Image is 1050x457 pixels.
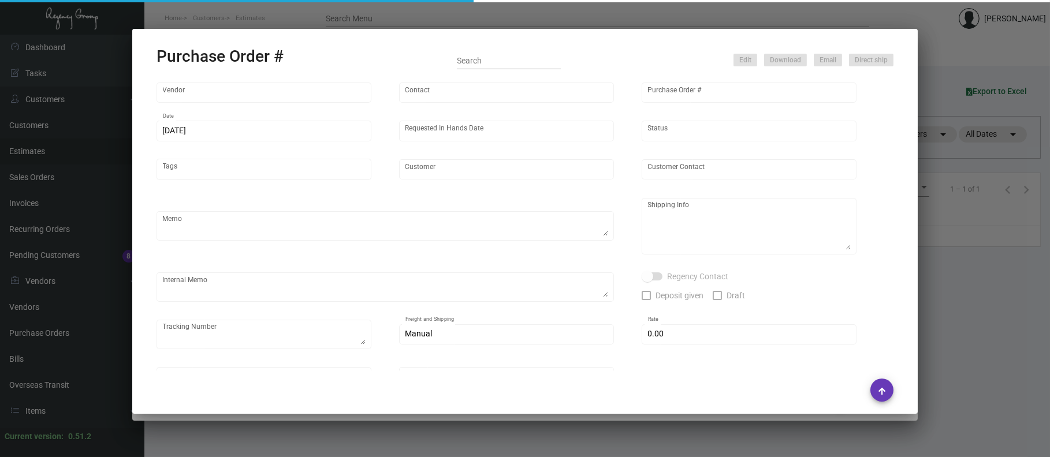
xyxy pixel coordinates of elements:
span: Download [770,55,801,65]
button: Email [814,54,842,66]
div: Current version: [5,430,64,443]
span: Edit [739,55,751,65]
div: 0.51.2 [68,430,91,443]
button: Edit [733,54,757,66]
button: Download [764,54,807,66]
span: Manual [405,329,433,338]
button: Direct ship [849,54,893,66]
span: Deposit given [656,289,703,302]
span: Regency Contact [667,269,728,283]
span: Email [820,55,836,65]
span: Direct ship [855,55,888,65]
h2: Purchase Order # [157,47,284,66]
span: Draft [727,289,745,302]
